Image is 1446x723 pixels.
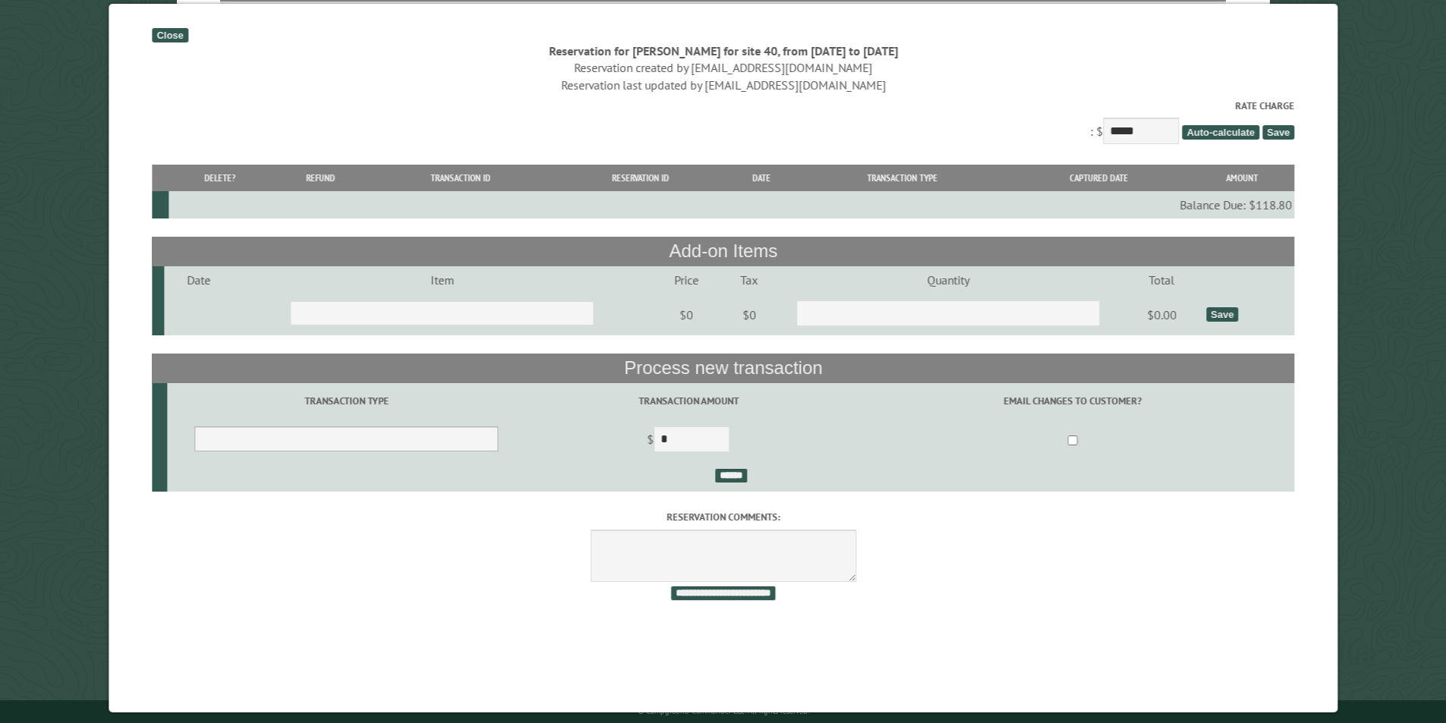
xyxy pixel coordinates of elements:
div: Reservation last updated by [EMAIL_ADDRESS][DOMAIN_NAME] [152,77,1294,93]
span: Save [1262,125,1294,140]
td: Price [651,266,722,294]
td: $0.00 [1119,294,1203,336]
th: Reservation ID [553,165,728,191]
td: Tax [722,266,777,294]
label: Transaction Type [169,394,523,408]
div: : $ [152,99,1294,148]
th: Transaction ID [368,165,552,191]
span: Auto-calculate [1182,125,1259,140]
div: Reservation for [PERSON_NAME] for site 40, from [DATE] to [DATE] [152,42,1294,59]
td: Quantity [777,266,1120,294]
label: Rate Charge [152,99,1294,113]
small: © Campground Commander LLC. All rights reserved. [638,706,809,716]
td: $0 [651,294,722,336]
th: Add-on Items [152,237,1294,266]
td: Total [1119,266,1203,294]
th: Transaction Type [795,165,1010,191]
div: Reservation created by [EMAIL_ADDRESS][DOMAIN_NAME] [152,59,1294,76]
label: Email changes to customer? [853,394,1292,408]
td: Balance Due: $118.80 [168,191,1294,218]
th: Amount [1189,165,1294,191]
label: Transaction Amount [528,394,849,408]
td: Item [233,266,651,294]
th: Process new transaction [152,354,1294,382]
div: Close [152,28,187,42]
th: Delete? [168,165,271,191]
th: Date [728,165,795,191]
td: $ [525,420,851,462]
th: Captured Date [1009,165,1189,191]
th: Refund [272,165,369,191]
td: $0 [722,294,777,336]
div: Save [1206,307,1238,322]
td: Date [164,266,234,294]
label: Reservation comments: [152,510,1294,524]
